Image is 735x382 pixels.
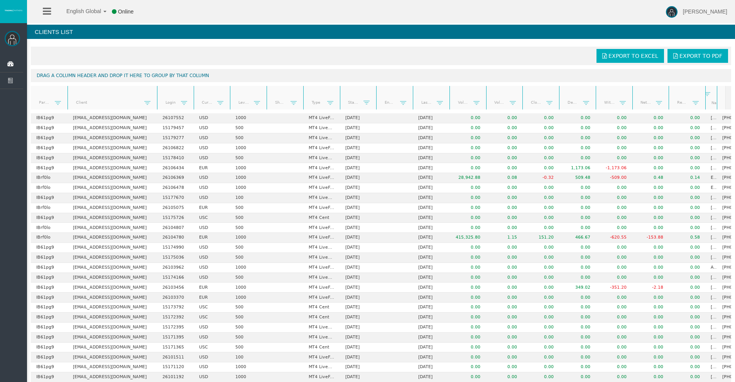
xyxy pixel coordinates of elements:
a: Login [161,97,181,108]
td: USD [194,193,230,203]
td: [DATE] [340,193,377,203]
td: MT4 LiveFixedSpreadAccount [303,143,340,153]
td: USD [194,133,230,143]
td: 500 [230,223,267,233]
td: 0.00 [449,273,486,283]
td: [DATE] [340,253,377,263]
td: 0.00 [522,163,559,173]
td: USD [194,153,230,163]
td: [EMAIL_ADDRESS][DOMAIN_NAME] [68,153,157,163]
td: [PERSON_NAME] [PERSON_NAME] [705,113,717,123]
td: [EMAIL_ADDRESS][DOMAIN_NAME] [68,253,157,263]
td: USD [194,263,230,273]
a: Export to PDF [667,49,728,63]
td: 0.00 [596,273,632,283]
td: 0.00 [596,123,632,133]
a: Client [71,97,144,108]
td: [DATE] [413,163,449,173]
td: [DATE] [413,263,449,273]
a: Volume [453,97,473,108]
td: 0.00 [596,153,632,163]
td: 26106822 [157,143,194,153]
td: 1000 [230,183,267,193]
td: 0.00 [486,263,523,273]
td: 1000 [230,163,267,173]
td: 26106434 [157,163,194,173]
td: [PERSON_NAME] y rubi [705,153,717,163]
td: 0.08 [486,173,523,183]
td: [DATE] [413,233,449,243]
td: [DATE] [413,273,449,283]
td: 0.00 [632,153,669,163]
td: 0.00 [559,193,596,203]
td: 0.00 [522,223,559,233]
a: Partner code [34,97,55,108]
td: [PERSON_NAME] [705,133,717,143]
td: 500 [230,273,267,283]
a: Deposits [563,97,583,108]
td: [PERSON_NAME] [PERSON_NAME] [705,143,717,153]
td: 0.00 [559,133,596,143]
td: 0.00 [632,203,669,213]
td: [EMAIL_ADDRESS][DOMAIN_NAME] [68,123,157,133]
td: USD [194,173,230,183]
td: 0.00 [522,133,559,143]
td: 0.00 [486,113,523,123]
td: [PERSON_NAME] [PERSON_NAME] [705,123,717,133]
td: [DATE] [340,133,377,143]
td: 1000 [230,173,267,183]
td: 26105075 [157,203,194,213]
td: MT4 LiveFixedSpreadAccount [303,203,340,213]
td: IB61pg9 [31,193,68,203]
td: MT4 LiveFixedSpreadAccount [303,223,340,233]
td: 0.00 [522,263,559,273]
td: IB61pg9 [31,163,68,173]
td: 15178410 [157,153,194,163]
td: IBrf0lo [31,223,68,233]
td: 0.00 [559,253,596,263]
td: 0.00 [632,263,669,273]
td: 0.00 [449,223,486,233]
a: Currency [197,97,218,108]
td: MT4 LiveFixedSpreadAccount [303,113,340,123]
td: 0.00 [596,223,632,233]
td: [DATE] [340,273,377,283]
td: 26104780 [157,233,194,243]
a: Name [707,98,716,108]
td: MT4 LiveFloatingSpreadAccount [303,273,340,283]
td: 0.00 [486,133,523,143]
td: [PERSON_NAME] [PERSON_NAME] [705,223,717,233]
td: [DATE] [340,113,377,123]
td: 0.00 [669,203,705,213]
td: 0.00 [486,153,523,163]
td: 0.00 [669,133,705,143]
td: IB61pg9 [31,213,68,223]
td: USD [194,273,230,283]
td: MT4 LiveFloatingSpreadAccount [303,253,340,263]
td: IB61pg9 [31,243,68,253]
a: Type [307,97,327,108]
td: 26107552 [157,113,194,123]
td: 415,325.80 [449,233,486,243]
td: 0.00 [449,183,486,193]
td: 0.48 [632,173,669,183]
a: End Date [380,97,400,108]
td: [DATE] [413,153,449,163]
a: Real equity [672,97,693,108]
td: 0.00 [669,243,705,253]
td: [PERSON_NAME] [705,243,717,253]
td: 0.00 [632,113,669,123]
td: [DATE] [340,213,377,223]
td: 0.00 [669,123,705,133]
td: 0.00 [669,253,705,263]
td: 0.00 [632,163,669,173]
td: MT4 LiveFixedSpreadAccount [303,233,340,243]
td: [DATE] [413,193,449,203]
a: Start Date [343,97,364,108]
td: 500 [230,213,267,223]
td: 15174990 [157,243,194,253]
td: [DATE] [340,203,377,213]
td: 0.00 [449,143,486,153]
td: 0.00 [449,203,486,213]
td: 26104807 [157,223,194,233]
